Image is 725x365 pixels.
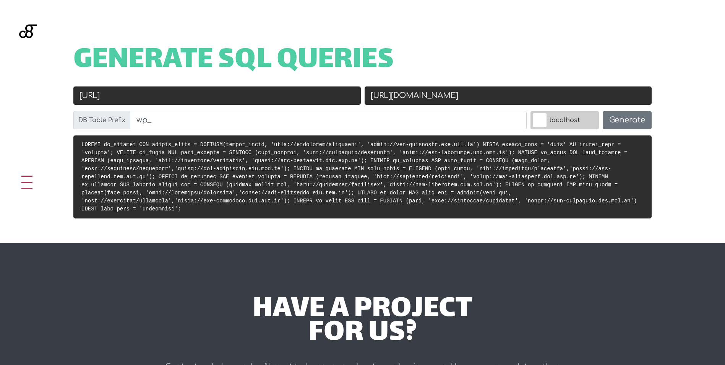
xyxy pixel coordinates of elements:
[530,111,599,129] label: localhost
[73,49,394,73] span: Generate SQL Queries
[365,86,652,105] input: New URL
[19,24,37,82] img: Blackgate
[603,111,652,129] button: Generate
[81,142,637,212] code: LOREMI do_sitamet CON adipis_elits = DOEIUSM(tempor_incid, 'utla://etdolorem/aliquaeni', 'admin:/...
[73,111,130,129] label: DB Table Prefix
[137,298,588,346] div: have a project for us?
[73,86,361,105] input: Old URL
[130,111,527,129] input: wp_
